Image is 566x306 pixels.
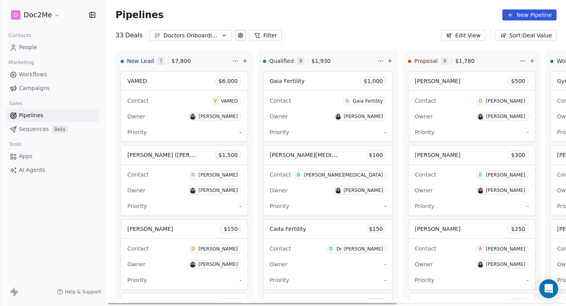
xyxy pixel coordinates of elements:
span: New Lead [127,57,154,65]
div: [PERSON_NAME] [198,172,238,178]
span: $ 160 [369,151,383,159]
span: $ 6,000 [219,77,238,85]
span: Beta [52,125,68,133]
span: Owner [127,113,145,120]
div: [PERSON_NAME] [486,188,525,193]
div: Gaia Fertility [353,98,383,104]
span: Contacts [5,29,35,41]
span: Priority [415,203,434,209]
img: L [190,188,196,194]
span: Proposal [414,57,437,65]
div: A [479,246,482,252]
div: Qualified8$1,930 [263,51,376,71]
div: 33 [116,31,143,40]
span: People [19,43,37,52]
span: Owner [127,187,145,194]
div: [PERSON_NAME] [344,114,383,119]
span: Priority [270,277,289,283]
span: $ 1,930 [311,57,331,65]
div: Doctors Onboarding [164,31,218,40]
div: Open Intercom Messenger [539,279,558,298]
div: D [191,246,195,252]
div: D [479,98,482,104]
div: [PERSON_NAME] [198,246,238,252]
span: - [527,276,529,284]
span: [PERSON_NAME] [415,78,460,84]
div: Proposal9$1,780 [408,51,518,71]
img: L [190,114,196,120]
span: $ 250 [511,225,526,233]
div: [PERSON_NAME] [198,114,238,119]
div: G [346,98,349,104]
span: [PERSON_NAME] [415,226,460,232]
span: 8 [297,57,305,65]
span: Qualified [269,57,294,65]
div: New Lead7$7,800 [121,51,231,71]
div: D [191,172,195,178]
span: AI Agents [19,166,45,174]
span: Contact [415,171,436,178]
span: Priority [127,203,147,209]
span: $ 1,000 [364,77,383,85]
span: Pipelines [19,111,43,120]
a: Campaigns [6,82,99,95]
span: - [527,128,529,136]
span: Priority [415,129,434,135]
span: Contact [127,98,149,104]
span: Owner [415,261,433,267]
span: - [384,128,386,136]
div: E [479,172,481,178]
img: L [190,262,196,267]
span: $ 300 [511,151,526,159]
span: Help & Support [65,289,101,295]
span: Workflows [19,70,47,79]
div: [PERSON_NAME] [198,188,238,193]
span: Owner [127,261,145,267]
button: Edit View [441,30,485,41]
div: [PERSON_NAME] [198,262,238,267]
div: D [297,172,300,178]
span: Contact [127,171,149,178]
span: $ 150 [224,225,238,233]
span: [PERSON_NAME] [127,226,173,232]
div: [PERSON_NAME]$500ContactD[PERSON_NAME]OwnerL[PERSON_NAME]Priority- [408,71,535,142]
div: [PERSON_NAME][MEDICAL_DATA]$160ContactD[PERSON_NAME][MEDICAL_DATA]OwnerL[PERSON_NAME]Priority- [263,145,393,216]
span: - [384,260,386,268]
span: Priority [270,129,289,135]
span: Doc2Me [24,10,52,20]
img: L [478,262,483,267]
span: D [14,11,18,19]
span: Contact [415,245,436,252]
img: L [335,114,341,120]
div: [PERSON_NAME] [486,262,525,267]
img: L [478,114,483,120]
a: People [6,41,99,54]
span: Deals [125,31,143,40]
span: Contact [415,98,436,104]
div: [PERSON_NAME] [344,188,383,193]
span: Tools [6,138,25,150]
span: Apps [19,152,33,160]
div: [PERSON_NAME] [486,98,525,104]
span: $ 500 [511,77,526,85]
div: D [329,246,333,252]
span: [PERSON_NAME] ([PERSON_NAME]) [127,151,225,159]
div: V [214,98,217,104]
span: - [384,202,386,210]
div: [PERSON_NAME] [486,114,525,119]
a: SequencesBeta [6,123,99,136]
div: [PERSON_NAME]$250ContactA[PERSON_NAME]OwnerL[PERSON_NAME]Priority- [408,219,535,290]
img: L [335,188,341,194]
div: VAMED$6,000ContactVVAMEDOwnerL[PERSON_NAME]Priority- [121,71,248,142]
span: Contact [270,245,291,252]
div: Gaia Fertility$1,000ContactGGaia FertilityOwnerL[PERSON_NAME]Priority- [263,71,393,142]
span: Sales [6,98,26,109]
span: $ 7,800 [171,57,191,65]
a: Pipelines [6,109,99,122]
span: Contact [127,245,149,252]
span: - [239,128,241,136]
span: Priority [127,277,147,283]
span: 7 [157,57,165,65]
span: 9 [441,57,449,65]
div: [PERSON_NAME] [486,246,525,252]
